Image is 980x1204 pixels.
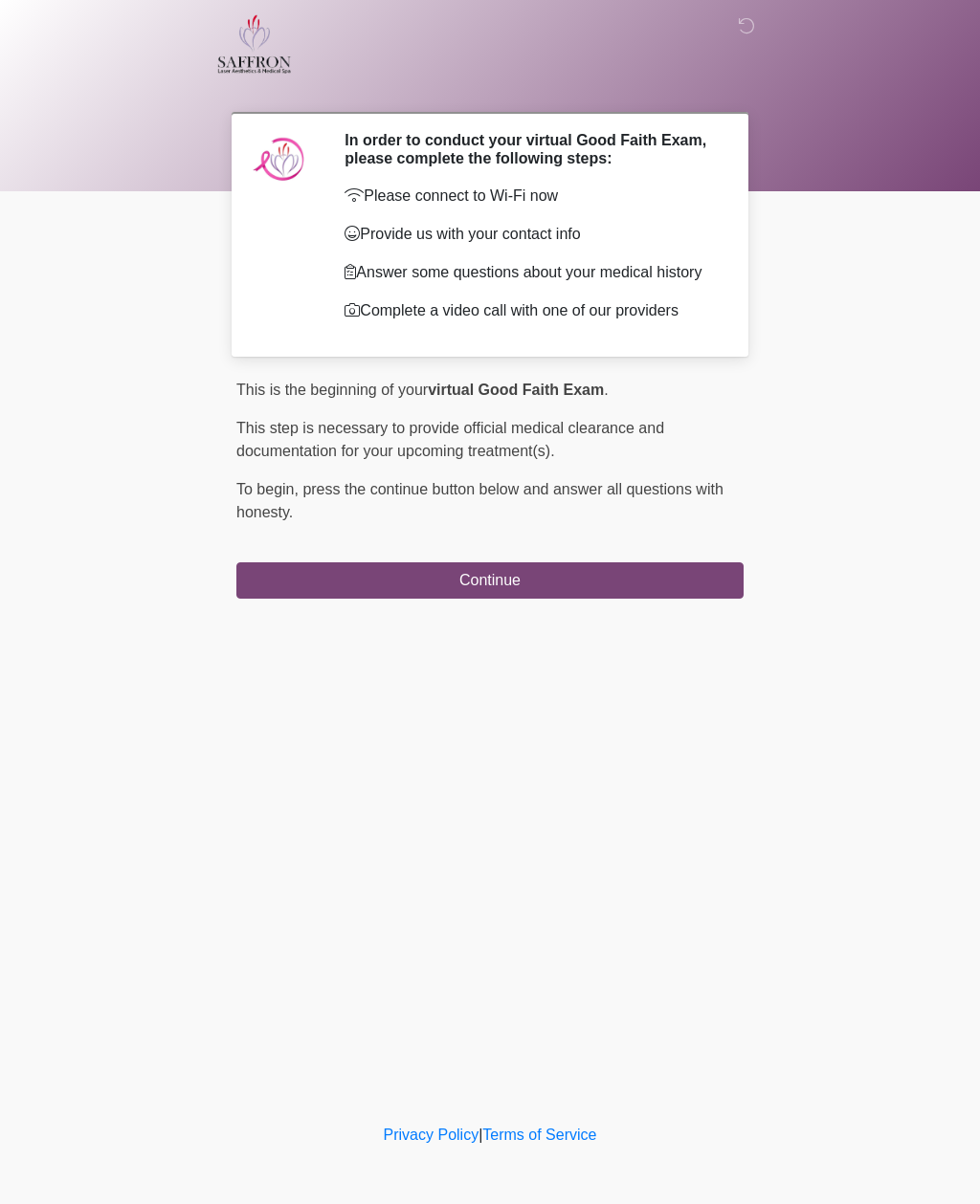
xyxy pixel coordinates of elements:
strong: virtual Good Faith Exam [428,382,604,398]
span: This step is necessary to provide official medical clearance and documentation for your upcoming ... [236,420,664,459]
img: Saffron Laser Aesthetics and Medical Spa Logo [217,14,292,74]
h2: In order to conduct your virtual Good Faith Exam, please complete the following steps: [345,131,715,167]
p: Provide us with your contact info [345,223,715,246]
a: | [479,1127,482,1143]
span: To begin, [236,481,302,497]
img: Agent Avatar [251,131,308,188]
p: Complete a video call with one of our providers [345,299,715,322]
span: . [604,382,608,398]
p: Please connect to Wi-Fi now [345,185,715,208]
span: This is the beginning of your [236,382,428,398]
a: Privacy Policy [384,1127,479,1143]
span: press the continue button below and answer all questions with honesty. [236,481,724,520]
button: Continue [236,562,744,599]
a: Terms of Service [482,1127,596,1143]
p: Answer some questions about your medical history [345,261,715,284]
